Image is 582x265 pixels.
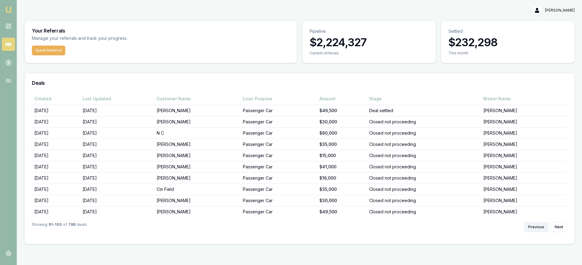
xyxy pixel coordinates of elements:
td: Closed not proceeding [367,150,481,161]
td: [PERSON_NAME] [481,184,567,195]
td: Closed not proceeding [367,116,481,127]
td: [DATE] [32,139,80,150]
div: $35,000 [319,141,364,147]
div: $15,000 [319,153,364,159]
td: Passenger Car [240,116,317,127]
div: $41,000 [319,164,364,170]
td: Closed not proceeding [367,184,481,195]
td: Passenger Car [240,127,317,139]
div: Customer Name [157,96,238,102]
div: $35,000 [319,186,364,192]
div: $30,000 [319,119,364,125]
td: [PERSON_NAME] [154,161,240,172]
button: Previous [524,222,548,232]
td: [DATE] [32,172,80,184]
td: Closed not proceeding [367,195,481,206]
div: Broker Name [483,96,565,102]
td: [DATE] [80,195,154,206]
td: [DATE] [80,116,154,127]
td: Passenger Car [240,150,317,161]
td: [PERSON_NAME] [481,195,567,206]
td: [PERSON_NAME] [481,105,567,116]
td: Passenger Car [240,184,317,195]
strong: 91 - 100 [49,222,62,232]
td: Closed not proceeding [367,206,481,217]
td: [DATE] [32,184,80,195]
h3: $2,224,327 [310,36,428,48]
p: Settled [448,28,567,34]
p: Manage your referrals and track your progress. [32,35,187,42]
div: $49,500 [319,209,364,215]
td: [PERSON_NAME] [154,105,240,116]
h3: Deals [32,81,567,85]
td: [PERSON_NAME] [481,116,567,127]
div: Last Updated [83,96,152,102]
td: Closed not proceeding [367,161,481,172]
h3: $232,298 [448,36,567,48]
td: [PERSON_NAME] [481,172,567,184]
span: [PERSON_NAME] [545,8,575,13]
td: Cin Field [154,184,240,195]
td: [DATE] [32,150,80,161]
td: [PERSON_NAME] [154,150,240,161]
td: [DATE] [32,206,80,217]
td: [PERSON_NAME] [481,150,567,161]
td: Passenger Car [240,161,317,172]
td: Deal settled [367,105,481,116]
td: [DATE] [80,172,154,184]
td: Passenger Car [240,105,317,116]
td: [PERSON_NAME] [154,206,240,217]
td: Closed not proceeding [367,127,481,139]
td: [DATE] [80,127,154,139]
td: [PERSON_NAME] [481,161,567,172]
td: [DATE] [32,116,80,127]
div: $30,000 [319,198,364,204]
td: [PERSON_NAME] [481,139,567,150]
td: Passenger Car [240,139,317,150]
td: Closed not proceeding [367,172,481,184]
td: [PERSON_NAME] [154,116,240,127]
td: [DATE] [80,184,154,195]
td: [DATE] [32,195,80,206]
p: Pipeline [310,28,428,34]
div: Current referrals [310,51,428,56]
td: [PERSON_NAME] [154,172,240,184]
td: [DATE] [80,161,154,172]
td: Passenger Car [240,206,317,217]
td: [DATE] [32,105,80,116]
td: [PERSON_NAME] [154,139,240,150]
td: Closed not proceeding [367,139,481,150]
div: Created [34,96,78,102]
button: Next [551,222,567,232]
td: Passenger Car [240,172,317,184]
strong: 786 [68,222,76,232]
div: Showing of deals [32,222,87,232]
div: Stage [369,96,479,102]
td: [DATE] [80,105,154,116]
div: This month [448,51,567,56]
div: $16,000 [319,175,364,181]
div: $46,500 [319,108,364,114]
td: Passenger Car [240,195,317,206]
button: Quick Referral [32,46,65,55]
div: $80,000 [319,130,364,136]
td: [DATE] [32,161,80,172]
td: [DATE] [80,206,154,217]
td: N C [154,127,240,139]
div: Amount [319,96,364,102]
td: [PERSON_NAME] [481,206,567,217]
td: [PERSON_NAME] [481,127,567,139]
td: [DATE] [80,139,154,150]
img: emu-icon-u.png [5,6,12,13]
td: [PERSON_NAME] [154,195,240,206]
h3: Your Referrals [32,28,290,33]
td: [DATE] [32,127,80,139]
div: Loan Purpose [243,96,315,102]
td: [DATE] [80,150,154,161]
